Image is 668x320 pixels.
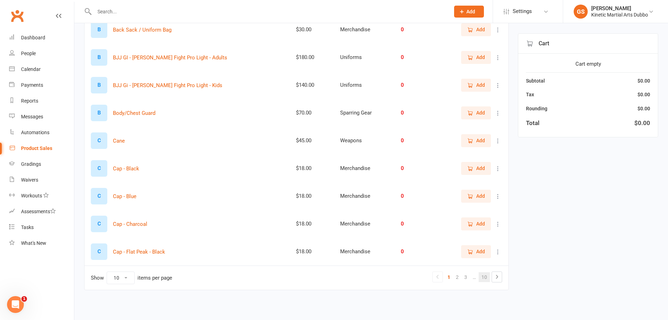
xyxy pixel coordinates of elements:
button: Add [461,217,491,230]
div: $140.00 [296,82,327,88]
div: $0.00 [637,77,650,85]
a: People [9,46,74,61]
div: Sparring Gear [340,110,389,116]
span: Add [476,53,485,61]
div: Dashboard [21,35,45,40]
div: Subtotal [526,77,545,85]
div: People [21,51,36,56]
button: Add [461,79,491,91]
div: Uniforms [340,82,389,88]
div: $0.00 [637,91,650,98]
div: $70.00 [296,110,327,116]
div: 0 [401,221,427,227]
div: Tax [526,91,534,98]
div: 0 [401,193,427,199]
div: Kinetic Martial Arts Dubbo [591,12,648,18]
div: $18.00 [296,221,327,227]
div: Set product image [91,77,107,93]
button: BJJ GI - [PERSON_NAME] Fight Pro Light - Adults [113,53,227,62]
span: Add [476,109,485,117]
div: Reports [21,98,38,104]
button: Add [461,162,491,175]
span: 1 [21,296,27,302]
div: [PERSON_NAME] [591,5,648,12]
div: items per page [137,275,172,281]
span: Settings [513,4,532,19]
div: Gradings [21,161,41,167]
div: 0 [401,165,427,171]
div: $18.00 [296,193,327,199]
div: Cart empty [526,60,650,68]
a: Reports [9,93,74,109]
a: … [470,272,479,282]
a: 2 [453,272,461,282]
a: Calendar [9,61,74,77]
div: Merchandise [340,221,389,227]
a: Product Sales [9,141,74,156]
a: Assessments [9,204,74,220]
div: $45.00 [296,138,327,144]
button: BJJ Gi - [PERSON_NAME] Fight Pro Light - Kids [113,81,222,90]
span: Add [476,220,485,228]
div: Set product image [91,188,107,204]
div: Assessments [21,209,56,214]
button: Add [461,51,491,64]
div: Payments [21,82,43,88]
div: Set product image [91,105,107,121]
a: 10 [479,272,490,282]
button: Add [461,23,491,36]
button: Add [461,106,491,119]
div: 0 [401,27,427,33]
div: Workouts [21,193,42,198]
div: 0 [401,54,427,60]
div: Merchandise [340,193,389,199]
div: $18.00 [296,165,327,171]
a: Automations [9,125,74,141]
span: Add [476,164,485,172]
div: $0.00 [634,118,650,128]
a: 1 [445,272,453,282]
div: Uniforms [340,54,389,60]
span: Add [476,137,485,144]
a: What's New [9,235,74,251]
input: Search... [92,7,445,17]
div: Rounding [526,105,547,112]
div: $18.00 [296,249,327,255]
button: Back Sack / Uniform Bag [113,26,171,34]
div: Merchandise [340,165,389,171]
a: Payments [9,77,74,93]
span: Add [476,81,485,89]
div: Total [526,118,539,128]
div: Waivers [21,177,38,183]
a: Waivers [9,172,74,188]
a: Dashboard [9,30,74,46]
div: GS [574,5,588,19]
div: 0 [401,138,427,144]
button: Body/Chest Guard [113,109,155,117]
button: Add [461,134,491,147]
div: Automations [21,130,49,135]
button: Cap - Charcoal [113,220,147,228]
div: Weapons [340,138,389,144]
div: Show [91,272,172,284]
span: Add [476,26,485,33]
div: Product Sales [21,145,52,151]
div: What's New [21,240,46,246]
a: Clubworx [8,7,26,25]
div: Messages [21,114,43,119]
div: 0 [401,249,427,255]
button: Cap - Blue [113,192,136,201]
div: Set product image [91,49,107,66]
span: Add [476,248,485,255]
button: Cane [113,137,125,145]
button: Cap - Flat Peak - Black [113,248,165,256]
iframe: Intercom live chat [7,296,24,313]
div: Set product image [91,216,107,232]
div: Set product image [91,243,107,260]
div: 0 [401,82,427,88]
div: Set product image [91,21,107,38]
div: $180.00 [296,54,327,60]
button: Add [461,190,491,202]
span: Add [466,9,475,14]
div: $30.00 [296,27,327,33]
